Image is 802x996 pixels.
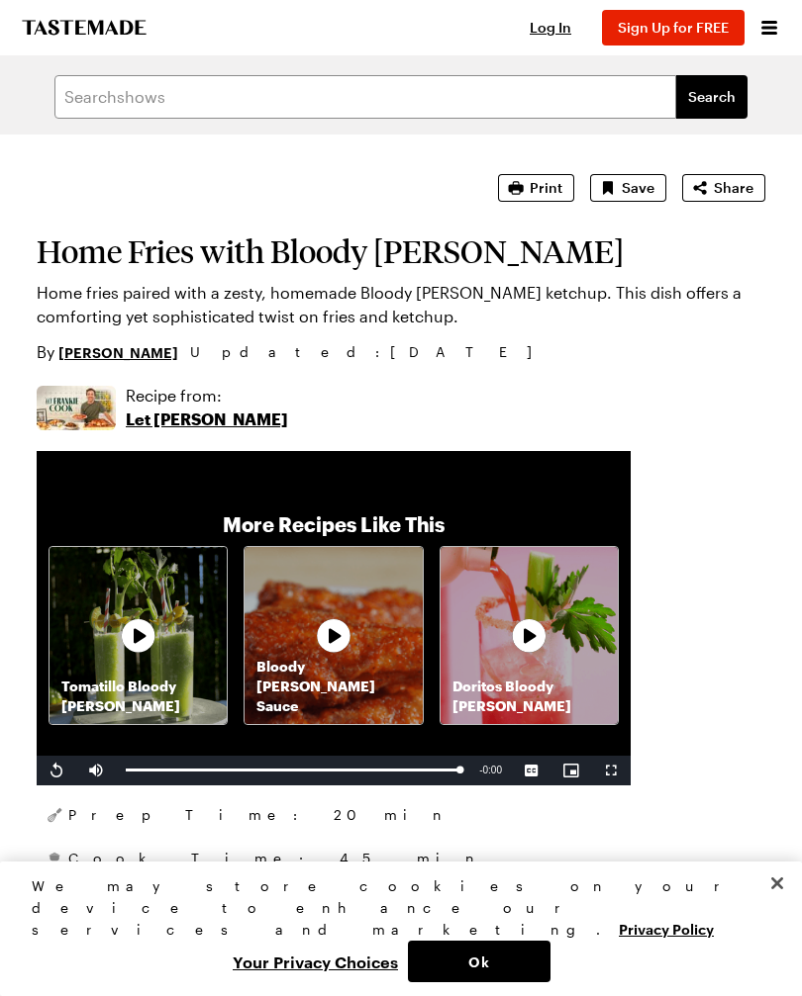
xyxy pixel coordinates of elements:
button: Save recipe [590,174,666,202]
button: Log In [511,18,590,38]
p: By [37,340,178,364]
div: Progress Bar [126,769,459,771]
button: Ok [408,941,551,982]
button: Share [682,174,765,202]
button: Your Privacy Choices [223,941,408,982]
span: Log In [530,19,571,36]
span: Prep Time: 20 min [68,805,449,825]
a: Doritos Bloody [PERSON_NAME]Recipe image thumbnail [440,546,619,725]
a: [PERSON_NAME] [58,341,178,363]
button: Fullscreen [591,756,631,785]
button: Picture-in-Picture [551,756,591,785]
button: filters [676,75,748,119]
p: More Recipes Like This [223,510,445,538]
div: Privacy [32,875,753,982]
button: Print [498,174,574,202]
img: Show where recipe is used [37,386,116,430]
span: 0:00 [483,765,502,775]
span: Print [530,178,562,198]
button: Captions [512,756,551,785]
span: Search [688,87,736,107]
div: We may store cookies on your device to enhance our services and marketing. [32,875,753,941]
a: Recipe from:Let [PERSON_NAME] [126,384,288,431]
a: More information about your privacy, opens in a new tab [619,919,714,938]
h1: Home Fries with Bloody [PERSON_NAME] [37,233,765,269]
a: Bloody [PERSON_NAME] SauceRecipe image thumbnail [244,546,423,725]
button: Replay [37,756,76,785]
p: Let [PERSON_NAME] [126,407,288,431]
p: Recipe from: [126,384,288,407]
span: Sign Up for FREE [618,19,729,36]
span: Updated : [DATE] [190,341,551,363]
span: Cook Time: 45 min [68,849,481,868]
span: - [479,765,482,775]
span: Save [622,178,654,198]
button: Open menu [756,15,782,41]
a: To Tastemade Home Page [20,20,149,36]
p: Bloody [PERSON_NAME] Sauce [245,657,422,716]
a: Tomatillo Bloody [PERSON_NAME]Recipe image thumbnail [49,546,228,725]
span: Share [714,178,753,198]
p: Doritos Bloody [PERSON_NAME] [441,677,618,716]
button: Sign Up for FREE [602,10,745,45]
button: Close [755,861,799,905]
p: Tomatillo Bloody [PERSON_NAME] [50,677,227,716]
p: Home fries paired with a zesty, homemade Bloody [PERSON_NAME] ketchup. This dish offers a comfort... [37,281,765,328]
button: Mute [76,756,116,785]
